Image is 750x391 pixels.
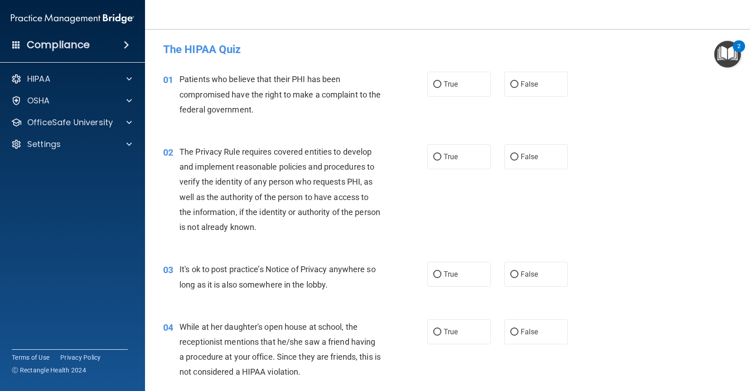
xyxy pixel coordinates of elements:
[510,271,518,278] input: False
[179,147,380,232] span: The Privacy Rule requires covered entities to develop and implement reasonable policies and proce...
[521,270,538,279] span: False
[11,117,132,128] a: OfficeSafe University
[11,95,132,106] a: OSHA
[705,328,739,363] iframe: Drift Widget Chat Controller
[433,81,441,88] input: True
[12,366,86,375] span: Ⓒ Rectangle Health 2024
[521,80,538,88] span: False
[163,74,173,85] span: 01
[11,73,132,84] a: HIPAA
[27,39,90,51] h4: Compliance
[11,10,134,28] img: PMB logo
[521,327,538,336] span: False
[179,264,376,289] span: It's ok to post practice’s Notice of Privacy anywhere so long as it is also somewhere in the lobby.
[179,74,381,114] span: Patients who believe that their PHI has been compromised have the right to make a complaint to th...
[510,81,518,88] input: False
[510,154,518,161] input: False
[27,117,113,128] p: OfficeSafe University
[433,329,441,336] input: True
[27,73,50,84] p: HIPAA
[444,152,458,161] span: True
[714,41,741,68] button: Open Resource Center, 2 new notifications
[60,353,101,362] a: Privacy Policy
[444,270,458,279] span: True
[521,152,538,161] span: False
[444,327,458,336] span: True
[163,322,173,333] span: 04
[27,139,61,150] p: Settings
[433,271,441,278] input: True
[163,264,173,275] span: 03
[27,95,50,106] p: OSHA
[433,154,441,161] input: True
[737,46,740,58] div: 2
[12,353,49,362] a: Terms of Use
[510,329,518,336] input: False
[163,147,173,158] span: 02
[163,44,732,55] h4: The HIPAA Quiz
[444,80,458,88] span: True
[11,139,132,150] a: Settings
[179,322,381,377] span: While at her daughter's open house at school, the receptionist mentions that he/she saw a friend ...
